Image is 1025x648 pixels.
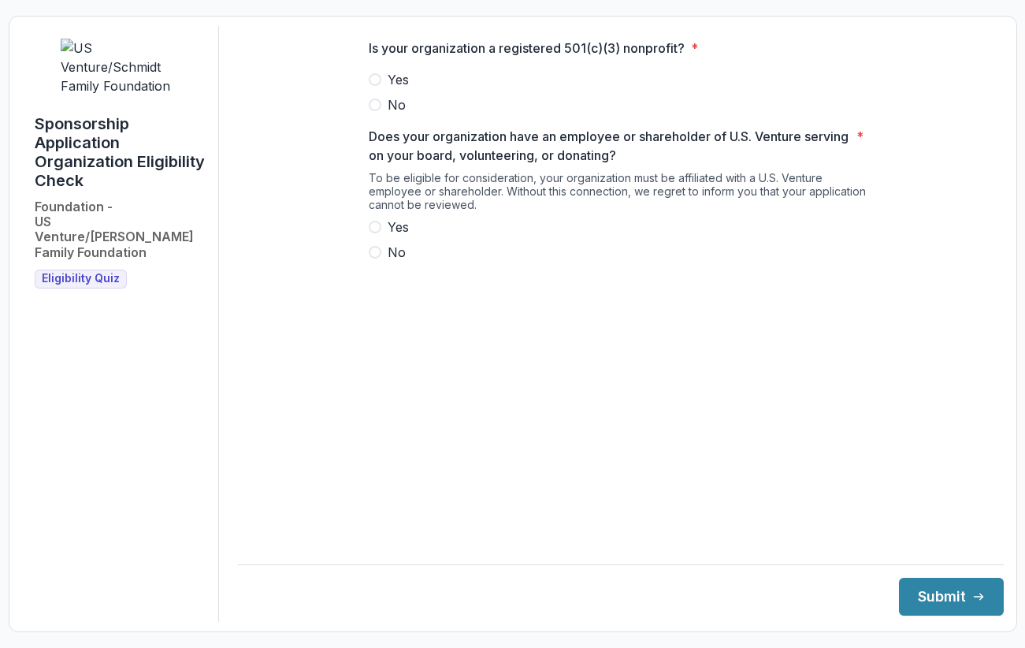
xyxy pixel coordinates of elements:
[35,199,206,260] h2: Foundation - US Venture/[PERSON_NAME] Family Foundation
[388,95,406,114] span: No
[899,578,1004,616] button: Submit
[369,171,873,218] div: To be eligible for consideration, your organization must be affiliated with a U.S. Venture employ...
[42,272,120,285] span: Eligibility Quiz
[61,39,179,95] img: US Venture/Schmidt Family Foundation
[388,218,409,236] span: Yes
[369,127,850,165] p: Does your organization have an employee or shareholder of U.S. Venture serving on your board, vol...
[388,243,406,262] span: No
[35,114,206,190] h1: Sponsorship Application Organization Eligibility Check
[388,70,409,89] span: Yes
[369,39,685,58] p: Is your organization a registered 501(c)(3) nonprofit?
